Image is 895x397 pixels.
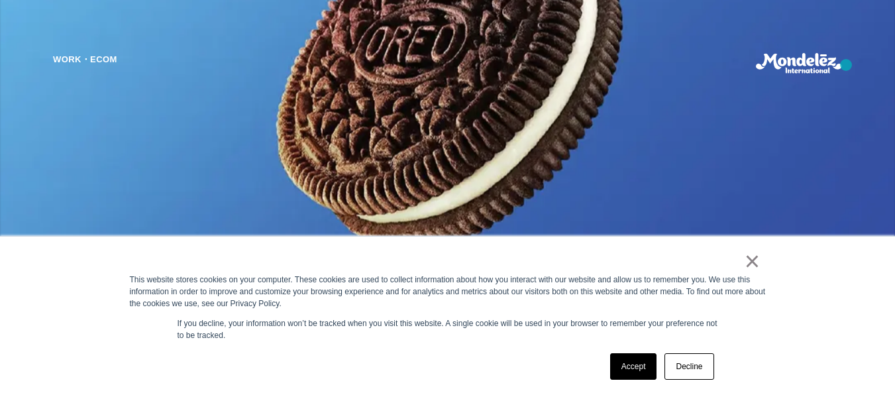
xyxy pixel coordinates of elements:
a: Accept [610,353,657,380]
p: If you decline, your information won’t be tracked when you visit this website. A single cookie wi... [178,317,718,341]
a: Decline [664,353,713,380]
div: Work・Ecom [53,53,117,74]
div: This website stores cookies on your computer. These cookies are used to collect information about... [130,274,766,310]
a: × [745,255,761,267]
